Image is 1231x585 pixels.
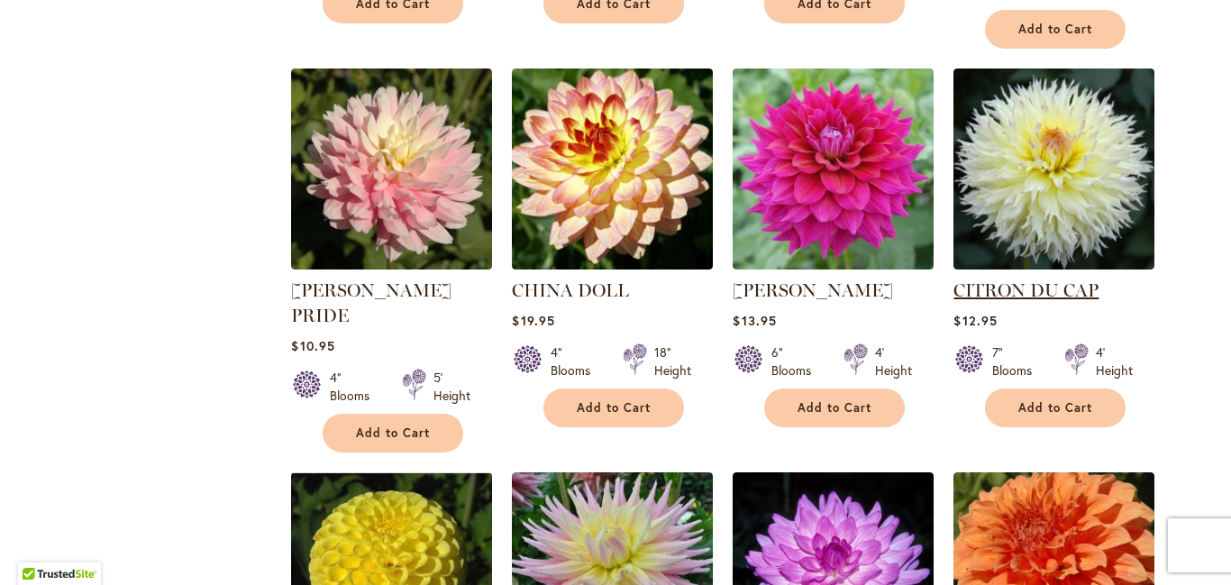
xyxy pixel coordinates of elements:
[764,388,905,427] button: Add to Cart
[798,400,871,416] span: Add to Cart
[433,369,470,405] div: 5' Height
[1018,400,1092,416] span: Add to Cart
[733,69,934,270] img: CHLOE JANAE
[654,343,691,379] div: 18" Height
[992,343,1043,379] div: 7" Blooms
[985,10,1126,49] button: Add to Cart
[356,425,430,441] span: Add to Cart
[512,69,713,270] img: CHINA DOLL
[291,279,451,326] a: [PERSON_NAME] PRIDE
[512,279,629,301] a: CHINA DOLL
[733,256,934,273] a: CHLOE JANAE
[512,256,713,273] a: CHINA DOLL
[291,337,334,354] span: $10.95
[1096,343,1133,379] div: 4' Height
[953,69,1154,270] img: CITRON DU CAP
[953,256,1154,273] a: CITRON DU CAP
[512,312,554,329] span: $19.95
[291,69,492,270] img: CHILSON'S PRIDE
[953,312,997,329] span: $12.95
[291,256,492,273] a: CHILSON'S PRIDE
[330,369,380,405] div: 4" Blooms
[953,279,1099,301] a: CITRON DU CAP
[1018,22,1092,37] span: Add to Cart
[985,388,1126,427] button: Add to Cart
[733,312,776,329] span: $13.95
[323,414,463,452] button: Add to Cart
[551,343,601,379] div: 4" Blooms
[14,521,64,571] iframe: Launch Accessibility Center
[543,388,684,427] button: Add to Cart
[771,343,822,379] div: 6" Blooms
[733,279,893,301] a: [PERSON_NAME]
[875,343,912,379] div: 4' Height
[577,400,651,416] span: Add to Cart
